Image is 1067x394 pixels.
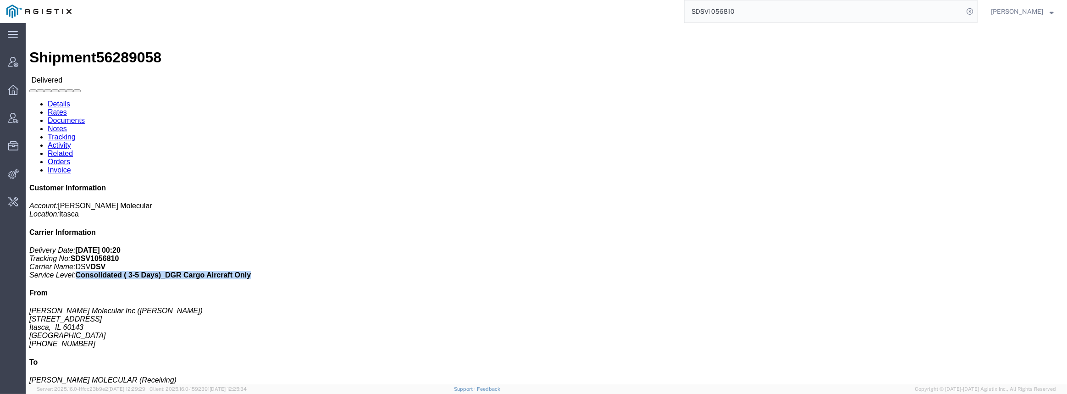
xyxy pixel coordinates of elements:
span: Ivan Tymofieiev [991,6,1043,17]
span: [DATE] 12:29:29 [108,386,145,392]
button: [PERSON_NAME] [990,6,1054,17]
span: Client: 2025.16.0-1592391 [149,386,247,392]
input: Search for shipment number, reference number [685,0,963,22]
img: logo [6,5,72,18]
a: Support [454,386,477,392]
a: Feedback [477,386,500,392]
span: Copyright © [DATE]-[DATE] Agistix Inc., All Rights Reserved [915,385,1056,393]
span: Server: 2025.16.0-1ffcc23b9e2 [37,386,145,392]
span: [DATE] 12:25:34 [210,386,247,392]
iframe: FS Legacy Container [26,23,1067,384]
